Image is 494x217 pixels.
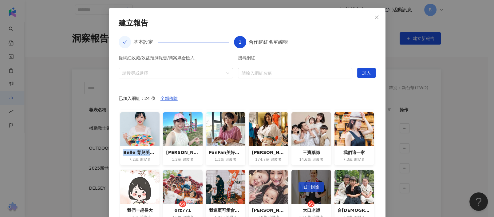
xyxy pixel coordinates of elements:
[357,68,376,78] button: 加入
[370,11,383,23] button: Close
[119,56,233,63] div: 從網紅收藏/效益預測報告/商案媒合匯入
[123,40,127,44] span: check
[362,68,371,78] span: 加入
[294,149,328,156] div: 三寶藥師
[156,93,183,103] button: 全部移除
[238,56,352,63] div: 搜尋網紅
[209,207,242,214] div: 我這麼可愛會不會被抓去關？
[119,18,376,29] div: 建立報告
[215,157,224,162] span: 1.3萬
[252,149,285,156] div: [PERSON_NAME] [PERSON_NAME]
[225,157,236,162] span: 追蹤者
[183,157,194,162] span: 追蹤者
[209,149,242,156] div: FanFan美好生活
[312,157,323,162] span: 追蹤者
[299,157,311,162] span: 14.6萬
[129,157,139,162] span: 7.2萬
[271,157,282,162] span: 追蹤者
[123,207,156,214] div: 我們一起長大
[160,94,178,104] span: 全部移除
[123,149,156,156] div: Belle 育兒美學Hsuchi
[338,207,371,214] div: 台[DEMOGRAPHIC_DATA]家人-[PERSON_NAME]
[374,15,379,20] span: close
[239,40,242,45] span: 2
[249,36,288,48] div: 合作網紅名單編輯
[119,93,376,103] div: 已加入網紅：24 位
[354,157,365,162] span: 追蹤者
[298,182,324,192] button: 刪除
[172,157,181,162] span: 1.2萬
[140,157,151,162] span: 追蹤者
[133,36,158,48] div: 基本設定
[338,149,371,156] div: 我們這一家
[343,157,353,162] span: 7.3萬
[166,149,199,156] div: [PERSON_NAME]
[252,207,285,214] div: [PERSON_NAME] says [PERSON_NAME]
[310,182,319,192] span: 刪除
[294,207,328,214] div: 大口老師
[255,157,269,162] span: 174.7萬
[166,207,199,214] div: orz771
[291,170,331,204] div: 刪除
